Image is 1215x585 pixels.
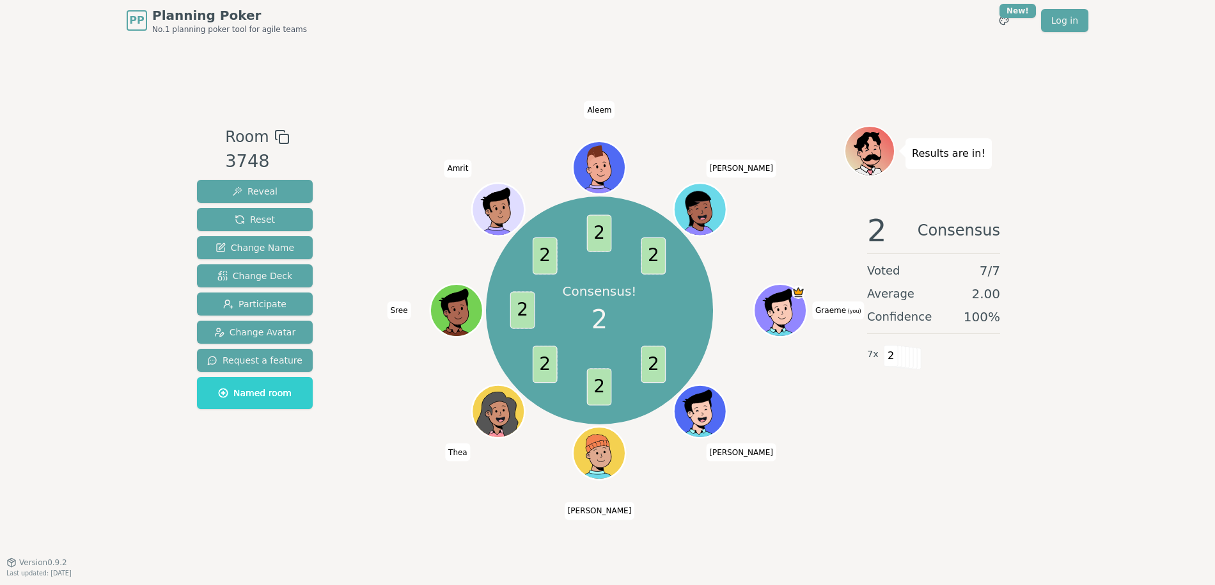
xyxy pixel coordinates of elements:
[197,321,313,344] button: Change Avatar
[445,444,471,461] span: Click to change your name
[912,145,985,163] p: Results are in!
[533,237,558,275] span: 2
[216,241,294,254] span: Change Name
[444,159,471,177] span: Click to change your name
[867,348,879,362] span: 7 x
[964,308,1000,326] span: 100 %
[592,300,607,339] span: 2
[197,236,313,259] button: Change Name
[641,346,666,383] span: 2
[565,502,635,520] span: Click to change your name
[510,292,535,329] span: 2
[129,13,144,28] span: PP
[152,6,307,24] span: Planning Poker
[214,326,296,339] span: Change Avatar
[197,292,313,316] button: Participate
[197,264,313,287] button: Change Deck
[6,557,67,568] button: Version0.9.2
[584,101,615,119] span: Click to change your name
[867,308,932,326] span: Confidence
[884,345,898,367] span: 2
[19,557,67,568] span: Version 0.9.2
[756,285,805,335] button: Click to change your avatar
[867,285,914,303] span: Average
[812,301,865,319] span: Click to change your name
[706,159,776,177] span: Click to change your name
[846,309,861,314] span: (you)
[127,6,307,35] a: PPPlanning PokerNo.1 planning poker tool for agile teams
[152,24,307,35] span: No.1 planning poker tool for agile teams
[587,215,612,252] span: 2
[918,215,1000,246] span: Consensus
[232,185,278,198] span: Reveal
[563,282,637,300] p: Consensus!
[971,285,1000,303] span: 2.00
[992,9,1015,32] button: New!
[867,215,887,246] span: 2
[706,444,776,461] span: Click to change your name
[587,369,612,406] span: 2
[980,262,1000,280] span: 7 / 7
[792,285,806,299] span: Graeme is the host
[1041,9,1088,32] a: Log in
[867,262,900,280] span: Voted
[207,354,302,367] span: Request a feature
[641,237,666,275] span: 2
[533,346,558,383] span: 2
[388,301,411,319] span: Click to change your name
[225,125,269,148] span: Room
[999,4,1036,18] div: New!
[225,148,289,175] div: 3748
[223,298,286,310] span: Participate
[235,213,275,226] span: Reset
[197,208,313,231] button: Reset
[217,269,292,282] span: Change Deck
[197,349,313,372] button: Request a feature
[197,180,313,203] button: Reveal
[218,387,292,399] span: Named room
[6,570,72,577] span: Last updated: [DATE]
[197,377,313,409] button: Named room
